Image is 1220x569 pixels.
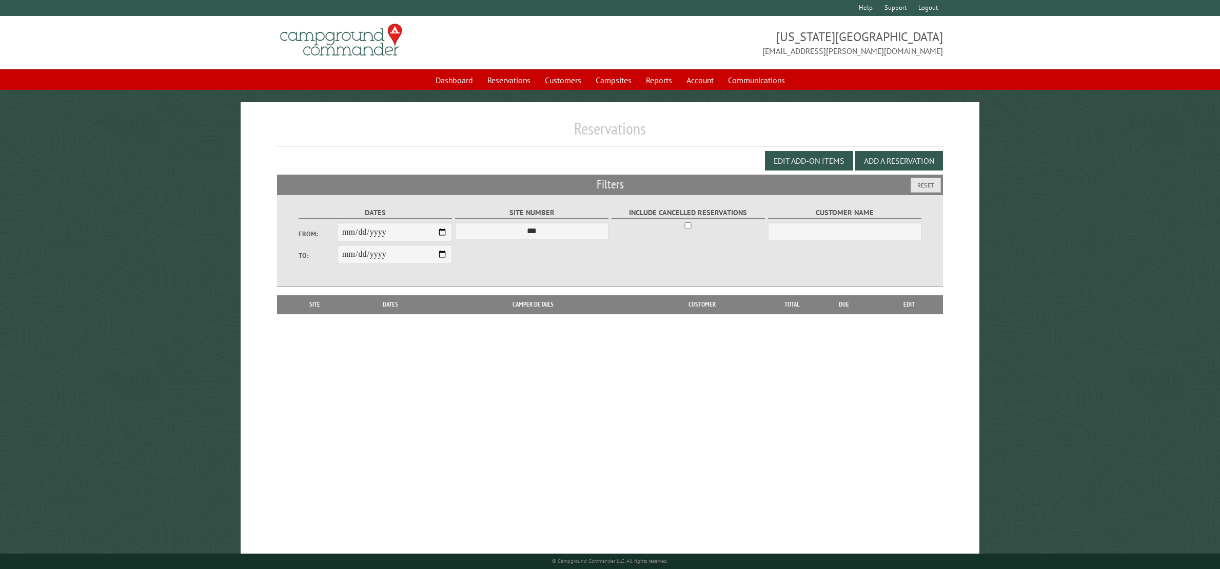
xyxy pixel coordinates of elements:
[768,207,921,219] label: Customer Name
[722,70,791,90] a: Communications
[299,229,337,239] label: From:
[589,70,638,90] a: Campsites
[640,70,678,90] a: Reports
[771,295,812,314] th: Total
[633,295,771,314] th: Customer
[282,295,347,314] th: Site
[277,119,942,147] h1: Reservations
[429,70,479,90] a: Dashboard
[277,20,405,60] img: Campground Commander
[680,70,720,90] a: Account
[765,151,853,170] button: Edit Add-on Items
[875,295,943,314] th: Edit
[911,178,941,193] button: Reset
[277,175,942,194] h2: Filters
[481,70,537,90] a: Reservations
[299,251,337,260] label: To:
[299,207,452,219] label: Dates
[455,207,608,219] label: Site Number
[434,295,633,314] th: Camper Details
[348,295,434,314] th: Dates
[552,558,668,564] small: © Campground Commander LLC. All rights reserved.
[612,207,765,219] label: Include Cancelled Reservations
[855,151,943,170] button: Add a Reservation
[610,28,943,57] span: [US_STATE][GEOGRAPHIC_DATA] [EMAIL_ADDRESS][PERSON_NAME][DOMAIN_NAME]
[539,70,587,90] a: Customers
[812,295,875,314] th: Due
